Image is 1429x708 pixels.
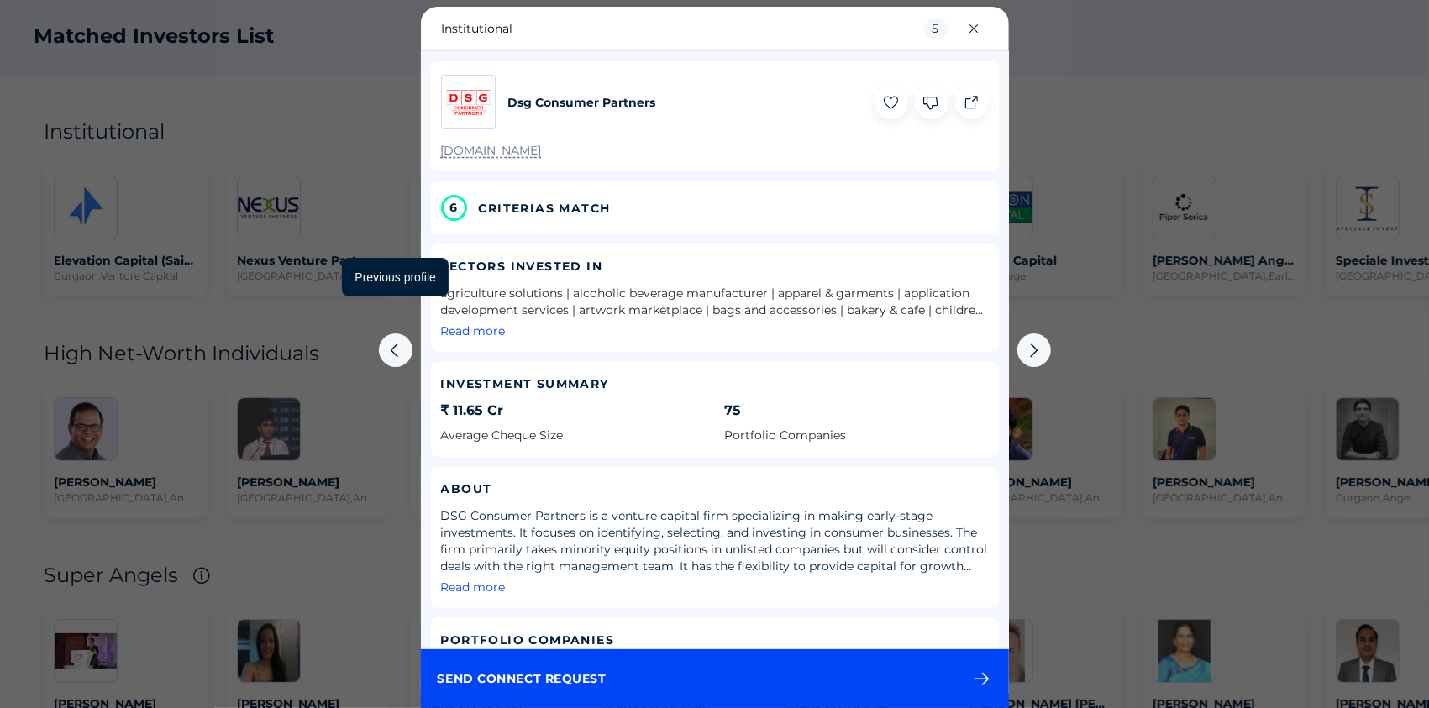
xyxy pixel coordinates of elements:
[924,18,948,39] div: 5
[725,402,742,419] span: 75
[441,195,467,221] span: 6
[441,323,506,338] div: Read more
[442,76,495,128] img: Company Logo
[441,427,564,443] span: Average Cheque Size
[438,663,607,694] span: send connect request
[441,402,504,419] span: ₹ 11.65 Cr
[441,480,492,497] span: ABOUT
[479,200,611,217] span: CRITERIAS MATCH
[421,649,1009,708] button: send connect request
[441,143,542,158] a: [DOMAIN_NAME]
[441,258,603,275] span: SECTORS INVESTED IN
[508,95,656,110] span: Dsg Consumer Partners
[441,285,989,318] span: agriculture solutions | alcoholic beverage manufacturer | apparel & garments | application develo...
[441,375,609,392] span: INVESTMENT SUMMARY
[441,580,506,595] div: Read more
[441,632,615,648] span: PORTFOLIO COMPANIES
[441,507,989,574] div: DSG Consumer Partners is a venture capital firm specializing in making early-stage investments. I...
[725,427,847,443] span: Portfolio Companies
[442,21,513,36] span: Institutional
